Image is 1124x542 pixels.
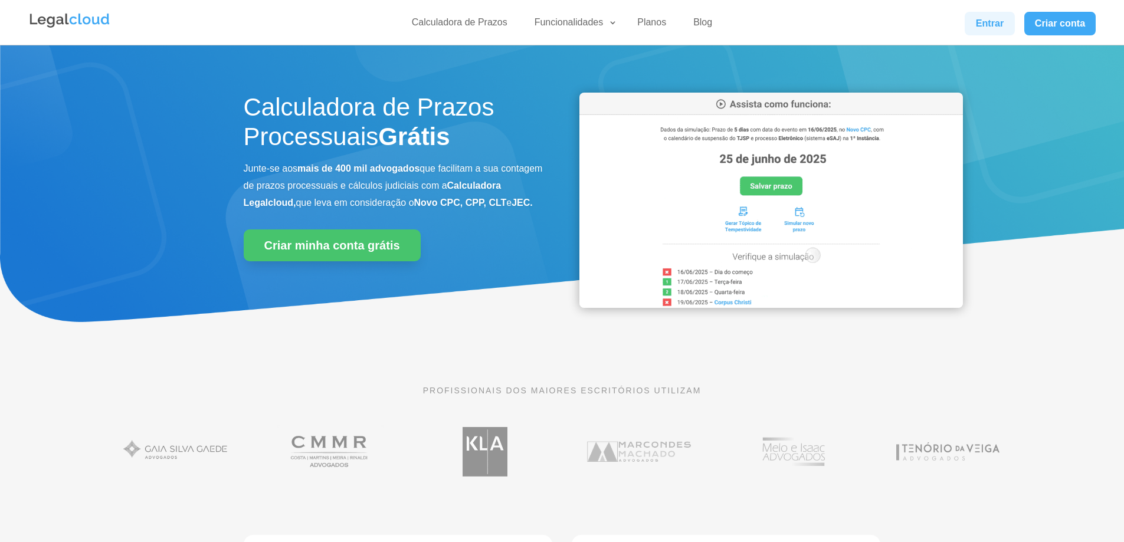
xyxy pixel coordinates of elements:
[244,229,421,261] a: Criar minha conta grátis
[426,419,544,484] img: Koury Lopes Advogados
[1024,12,1096,35] a: Criar conta
[244,93,545,158] h1: Calculadora de Prazos Processuais
[28,12,111,29] img: Legalcloud Logo
[117,419,235,484] img: Gaia Silva Gaede Advogados Associados
[630,17,673,34] a: Planos
[965,12,1014,35] a: Entrar
[244,180,502,208] b: Calculadora Legalcloud,
[378,123,450,150] strong: Grátis
[580,419,698,484] img: Marcondes Machado Advogados utilizam a Legalcloud
[735,419,853,484] img: Profissionais do escritório Melo e Isaac Advogados utilizam a Legalcloud
[414,198,507,208] b: Novo CPC, CPP, CLT
[244,384,881,397] p: PROFISSIONAIS DOS MAIORES ESCRITÓRIOS UTILIZAM
[271,419,389,484] img: Costa Martins Meira Rinaldi Advogados
[244,160,545,211] p: Junte-se aos que facilitam a sua contagem de prazos processuais e cálculos judiciais com a que le...
[579,93,963,308] img: Calculadora de Prazos Processuais da Legalcloud
[889,419,1007,484] img: Tenório da Veiga Advogados
[527,17,618,34] a: Funcionalidades
[579,300,963,310] a: Calculadora de Prazos Processuais da Legalcloud
[28,21,111,31] a: Logo da Legalcloud
[405,17,515,34] a: Calculadora de Prazos
[512,198,533,208] b: JEC.
[297,163,420,173] b: mais de 400 mil advogados
[686,17,719,34] a: Blog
